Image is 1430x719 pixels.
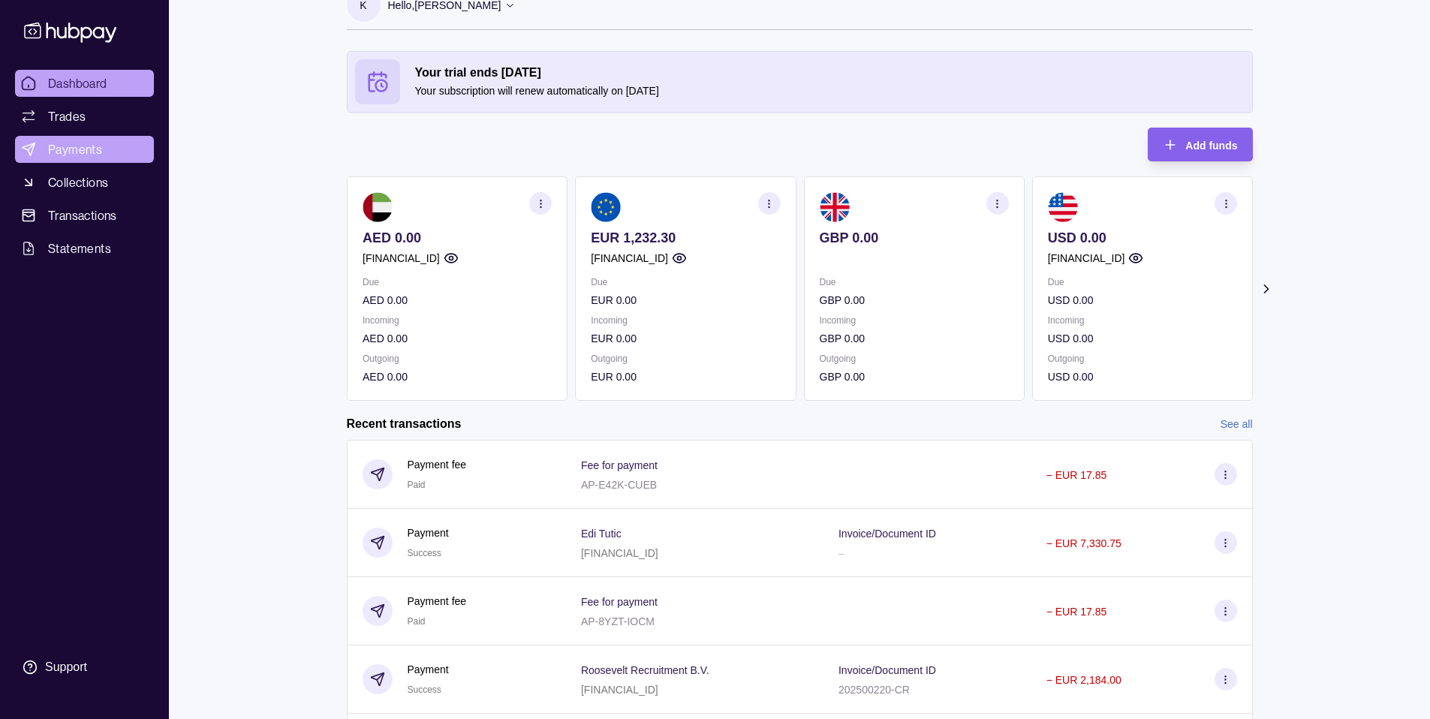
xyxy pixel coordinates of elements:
[819,192,849,222] img: gb
[591,230,780,246] p: EUR 1,232.30
[581,459,658,471] p: Fee for payment
[415,83,1245,99] p: Your subscription will renew automatically on [DATE]
[591,312,780,329] p: Incoming
[591,369,780,385] p: EUR 0.00
[408,456,467,473] p: Payment fee
[838,528,936,540] p: Invoice/Document ID
[15,103,154,130] a: Trades
[15,169,154,196] a: Collections
[581,684,658,696] p: [FINANCIAL_ID]
[15,235,154,262] a: Statements
[363,230,552,246] p: AED 0.00
[591,274,780,290] p: Due
[819,330,1008,347] p: GBP 0.00
[819,274,1008,290] p: Due
[1047,274,1236,290] p: Due
[819,369,1008,385] p: GBP 0.00
[408,616,426,627] span: Paid
[1046,674,1121,686] p: − EUR 2,184.00
[1047,350,1236,367] p: Outgoing
[408,593,467,609] p: Payment fee
[15,70,154,97] a: Dashboard
[48,173,108,191] span: Collections
[363,369,552,385] p: AED 0.00
[1046,469,1107,481] p: − EUR 17.85
[591,192,621,222] img: eu
[591,292,780,308] p: EUR 0.00
[819,230,1008,246] p: GBP 0.00
[363,192,393,222] img: ae
[15,202,154,229] a: Transactions
[363,312,552,329] p: Incoming
[408,684,441,695] span: Success
[48,239,111,257] span: Statements
[1047,250,1124,266] p: [FINANCIAL_ID]
[408,525,449,541] p: Payment
[581,547,658,559] p: [FINANCIAL_ID]
[408,480,426,490] span: Paid
[15,136,154,163] a: Payments
[48,107,86,125] span: Trades
[363,330,552,347] p: AED 0.00
[838,664,936,676] p: Invoice/Document ID
[581,664,709,676] p: Roosevelt Recruitment B.V.
[581,479,657,491] p: AP-E42K-CUEB
[1047,330,1236,347] p: USD 0.00
[408,548,441,558] span: Success
[48,140,102,158] span: Payments
[591,250,668,266] p: [FINANCIAL_ID]
[408,661,449,678] p: Payment
[591,350,780,367] p: Outgoing
[1047,369,1236,385] p: USD 0.00
[415,65,1245,81] h2: Your trial ends [DATE]
[819,292,1008,308] p: GBP 0.00
[1047,192,1077,222] img: us
[1185,140,1237,152] span: Add funds
[581,615,655,627] p: AP-8YZT-IOCM
[838,547,844,559] p: –
[363,292,552,308] p: AED 0.00
[591,330,780,347] p: EUR 0.00
[1148,128,1252,161] button: Add funds
[1047,230,1236,246] p: USD 0.00
[581,528,622,540] p: Edi Tutic
[581,596,658,608] p: Fee for payment
[1047,312,1236,329] p: Incoming
[48,74,107,92] span: Dashboard
[1046,537,1121,549] p: − EUR 7,330.75
[1221,416,1253,432] a: See all
[363,250,440,266] p: [FINANCIAL_ID]
[363,350,552,367] p: Outgoing
[838,684,910,696] p: 202500220-CR
[45,659,87,675] div: Support
[15,651,154,683] a: Support
[48,206,117,224] span: Transactions
[347,416,462,432] h2: Recent transactions
[1047,292,1236,308] p: USD 0.00
[819,350,1008,367] p: Outgoing
[1046,606,1107,618] p: − EUR 17.85
[819,312,1008,329] p: Incoming
[363,274,552,290] p: Due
